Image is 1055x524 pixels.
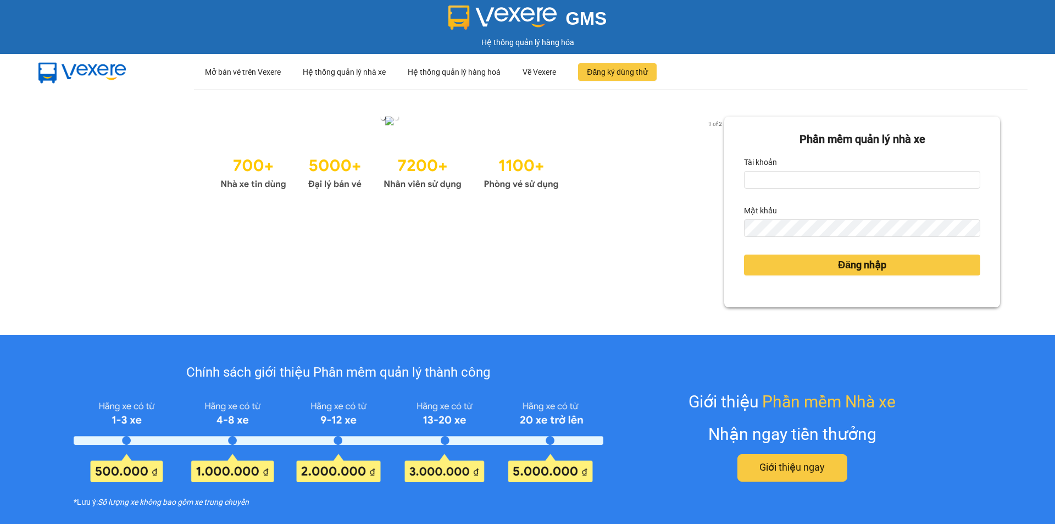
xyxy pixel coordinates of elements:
[220,151,559,192] img: Statistics.png
[27,54,137,90] img: mbUUG5Q.png
[303,54,386,90] div: Hệ thống quản lý nhà xe
[55,117,70,129] button: previous slide / item
[744,219,980,237] input: Mật khẩu
[744,131,980,148] div: Phần mềm quản lý nhà xe
[205,54,281,90] div: Mở bán vé trên Vexere
[565,8,607,29] span: GMS
[708,421,876,447] div: Nhận ngay tiền thưởng
[688,389,896,415] div: Giới thiệu
[578,63,657,81] button: Đăng ký dùng thử
[744,255,980,275] button: Đăng nhập
[74,397,603,482] img: policy-intruduce-detail.png
[838,257,886,273] span: Đăng nhập
[3,36,1052,48] div: Hệ thống quản lý hàng hóa
[744,171,980,189] input: Tài khoản
[705,117,724,131] p: 1 of 2
[394,115,398,120] li: slide item 2
[448,16,607,25] a: GMS
[74,362,603,383] div: Chính sách giới thiệu Phần mềm quản lý thành công
[737,454,847,482] button: Giới thiệu ngay
[762,389,896,415] span: Phần mềm Nhà xe
[759,460,825,475] span: Giới thiệu ngay
[448,5,557,30] img: logo 2
[587,66,648,78] span: Đăng ký dùng thử
[744,202,777,219] label: Mật khẩu
[381,115,385,120] li: slide item 1
[408,54,501,90] div: Hệ thống quản lý hàng hoá
[523,54,556,90] div: Về Vexere
[74,496,603,508] div: *Lưu ý:
[98,496,249,508] i: Số lượng xe không bao gồm xe trung chuyển
[709,117,724,129] button: next slide / item
[744,153,777,171] label: Tài khoản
